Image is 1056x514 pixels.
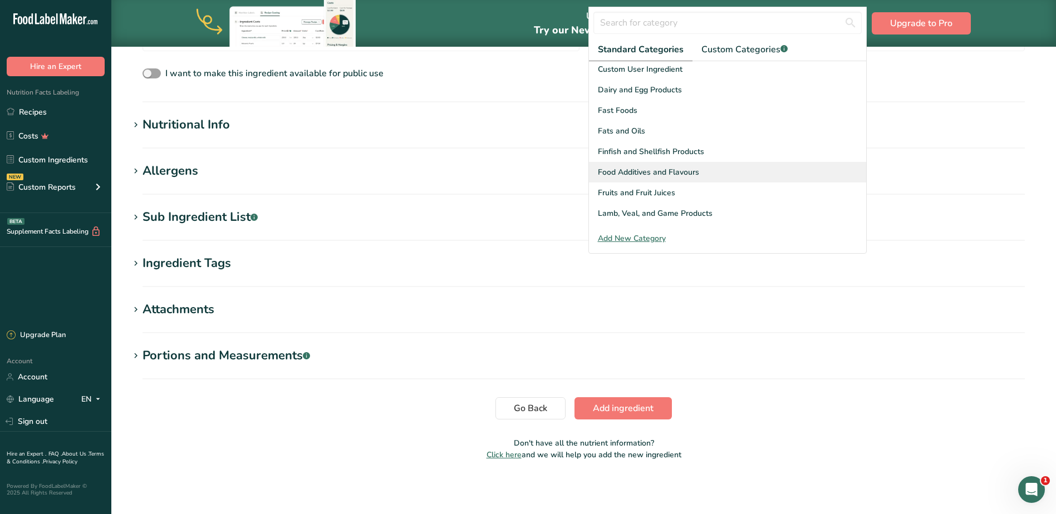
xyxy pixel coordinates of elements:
span: Click here [487,449,522,460]
span: Dairy and Egg Products [598,84,682,96]
span: Go Back [514,402,547,415]
span: Standard Categories [598,43,684,56]
a: About Us . [62,450,89,458]
div: Powered By FoodLabelMaker © 2025 All Rights Reserved [7,483,105,496]
span: Add ingredient [593,402,654,415]
span: Finfish and Shellfish Products [598,146,704,157]
div: Sub Ingredient List [143,208,258,226]
span: Fats and Oils [598,125,645,137]
div: Ingredient Tags [143,254,231,273]
span: I want to make this ingredient available for public use [165,67,384,80]
button: Add ingredient [574,397,672,419]
div: Add New Category [589,233,866,244]
iframe: Intercom live chat [1018,476,1045,503]
span: Upgrade to Pro [890,17,952,30]
span: Custom User Ingredient [598,63,682,75]
button: Go Back [495,397,566,419]
button: Upgrade to Pro [872,12,971,34]
a: Language [7,389,54,409]
p: and we will help you add the new ingredient [129,449,1038,461]
span: Lamb, Veal, and Game Products [598,207,713,219]
div: BETA [7,218,24,225]
div: Upgrade Plan [7,330,66,341]
span: Try our New Feature [534,23,701,37]
a: FAQ . [48,450,62,458]
a: Hire an Expert . [7,450,46,458]
div: Nutritional Info [143,116,230,134]
p: Don't have all the nutrient information? [129,437,1038,449]
a: Privacy Policy [43,458,77,466]
span: Custom Categories [701,43,788,56]
div: EN [81,393,105,406]
span: Fruits and Fruit Juices [598,187,675,199]
div: NEW [7,174,23,180]
input: Search for category [593,12,862,34]
span: 1 [1041,476,1050,485]
div: Portions and Measurements [143,347,310,365]
span: Fast Foods [598,105,637,116]
div: Attachments [143,300,214,319]
div: Allergens [143,162,198,180]
span: Food Additives and Flavours [598,166,699,178]
button: Hire an Expert [7,57,105,76]
a: Terms & Conditions . [7,450,104,466]
div: Custom Reports [7,181,76,193]
div: Upgrade to Pro [534,1,701,47]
